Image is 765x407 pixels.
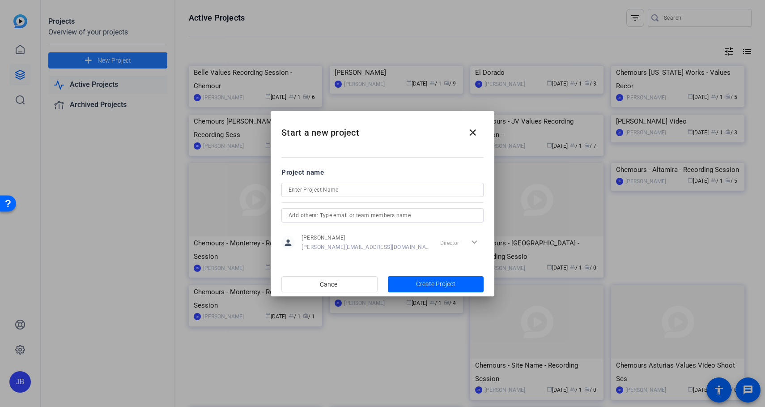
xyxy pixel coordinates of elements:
[302,234,430,241] span: [PERSON_NAME]
[320,276,339,293] span: Cancel
[281,236,295,249] mat-icon: person
[289,184,476,195] input: Enter Project Name
[281,167,484,177] div: Project name
[416,279,455,289] span: Create Project
[388,276,484,292] button: Create Project
[467,127,478,138] mat-icon: close
[302,244,430,251] span: [PERSON_NAME][EMAIL_ADDRESS][DOMAIN_NAME]
[289,210,476,221] input: Add others: Type email or team members name
[271,111,494,147] h2: Start a new project
[281,276,378,292] button: Cancel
